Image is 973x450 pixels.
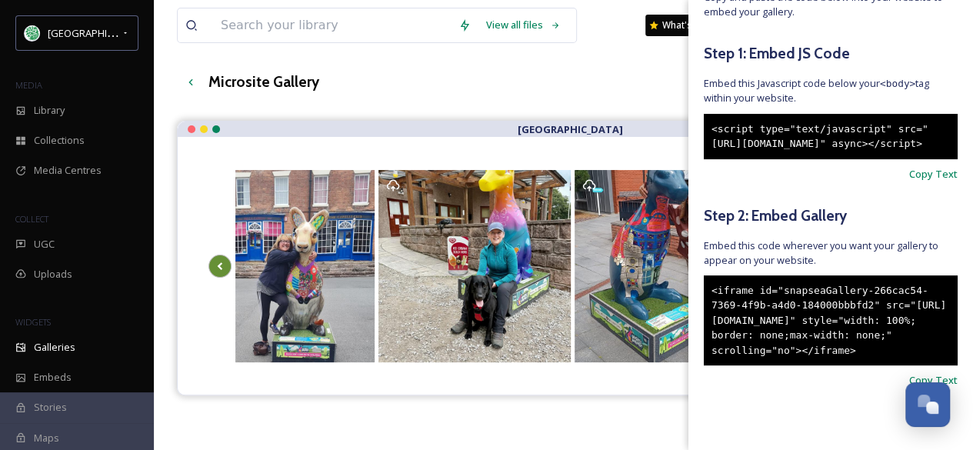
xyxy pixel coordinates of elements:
[213,8,451,42] input: Search your library
[34,400,67,415] span: Stories
[34,237,55,252] span: UGC
[34,103,65,118] span: Library
[34,267,72,282] span: Uploads
[34,340,75,355] span: Galleries
[905,382,950,427] button: Open Chat
[15,213,48,225] span: COLLECT
[909,373,958,388] span: Copy Text
[518,122,623,136] strong: [GEOGRAPHIC_DATA]
[34,133,85,148] span: Collections
[704,205,958,227] h5: Step 2: Embed Gallery
[704,238,958,268] span: Embed this code wherever you want your gallery to appear on your website.
[645,15,722,36] a: What's New
[704,275,958,366] div: <iframe id="snapseaGallery-266cac54-7369-4f9b-a4d0-184000bbbfd2" src="[URL][DOMAIN_NAME]" style="...
[34,431,59,445] span: Maps
[704,76,958,105] span: Embed this Javascript code below your tag within your website.
[34,163,102,178] span: Media Centres
[909,167,958,182] span: Copy Text
[376,168,572,364] a: Nibbles
[34,370,72,385] span: Embeds
[15,79,42,91] span: MEDIA
[704,114,958,159] div: <script type="text/javascript" src="[URL][DOMAIN_NAME]" async></script>
[25,25,40,41] img: Facebook%20Icon.png
[704,42,958,65] h5: Step 1: Embed JS Code
[478,10,568,40] a: View all files
[208,71,319,93] h3: Microsite Gallery
[15,316,51,328] span: WIDGETS
[880,78,915,89] span: <body>
[48,25,145,40] span: [GEOGRAPHIC_DATA]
